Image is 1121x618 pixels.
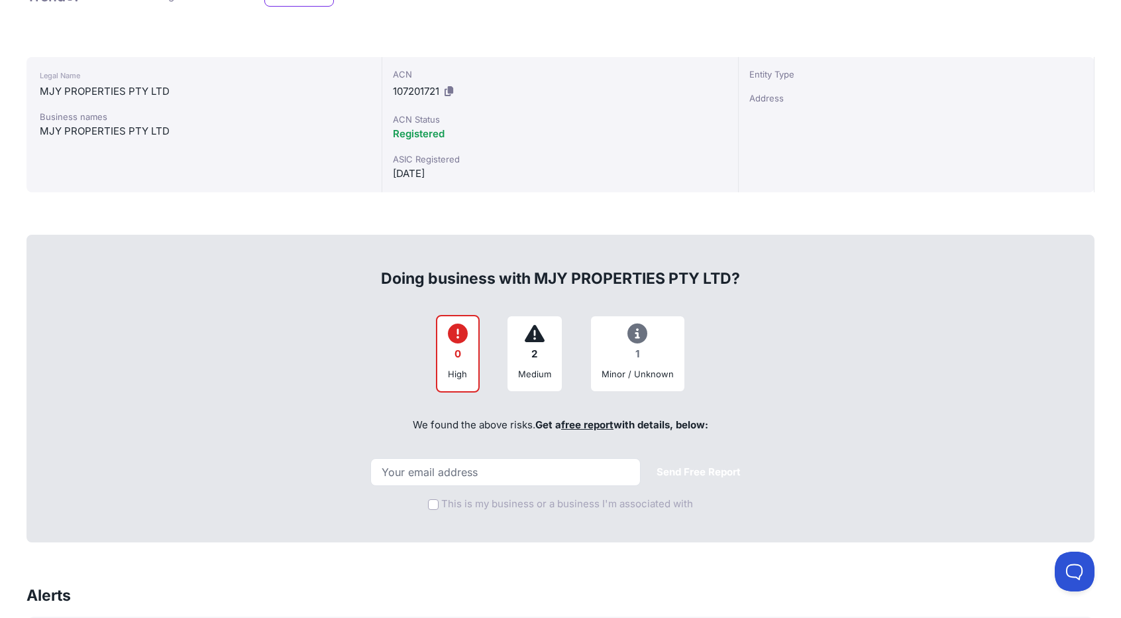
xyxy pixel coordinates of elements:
[393,153,727,166] div: ASIC Registered
[518,367,551,381] div: Medium
[749,92,1083,105] div: Address
[393,68,727,81] div: ACN
[40,84,368,99] div: MJY PROPERTIES PTY LTD
[41,403,1080,448] div: We found the above risks.
[1055,552,1094,591] iframe: Toggle Customer Support
[393,127,445,140] span: Registered
[393,166,727,182] div: [DATE]
[41,247,1080,289] div: Doing business with MJY PROPERTIES PTY LTD?
[561,418,614,431] a: free report
[393,85,439,97] span: 107201721
[393,113,727,126] div: ACN Status
[40,68,368,84] div: Legal Name
[518,341,551,367] div: 2
[602,367,674,381] div: Minor / Unknown
[448,341,468,367] div: 0
[40,123,368,139] div: MJY PROPERTIES PTY LTD
[40,110,368,123] div: Business names
[749,68,1083,81] div: Entity Type
[441,497,693,512] label: This is my business or a business I'm associated with
[27,585,71,606] h3: Alerts
[602,341,674,367] div: 1
[646,460,751,485] button: Send Free Report
[535,418,708,431] span: Get a with details, below:
[370,458,641,486] input: Your email address
[448,367,468,381] div: High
